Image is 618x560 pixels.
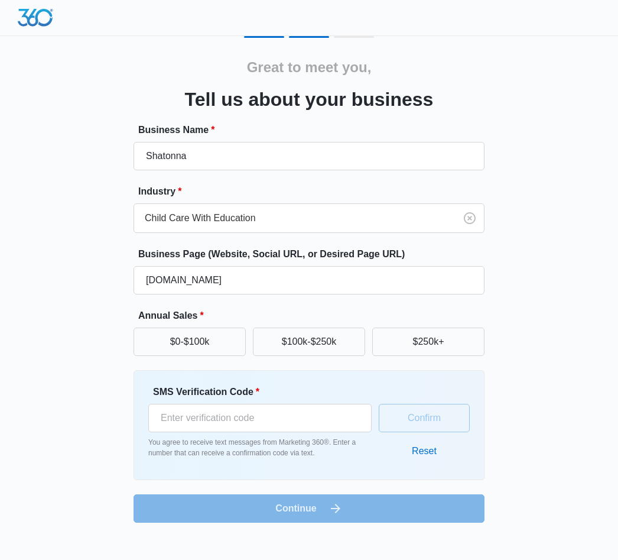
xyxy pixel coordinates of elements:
[138,184,489,199] label: Industry
[460,209,479,228] button: Clear
[134,266,484,294] input: e.g. janesplumbing.com
[148,437,372,458] p: You agree to receive text messages from Marketing 360®. Enter a number that can receive a confirm...
[372,328,484,356] button: $250k+
[247,57,372,78] h2: Great to meet you,
[138,247,489,261] label: Business Page (Website, Social URL, or Desired Page URL)
[138,123,489,137] label: Business Name
[134,142,484,170] input: e.g. Jane's Plumbing
[400,437,448,465] button: Reset
[153,385,376,399] label: SMS Verification Code
[253,328,365,356] button: $100k-$250k
[185,85,434,114] h3: Tell us about your business
[134,328,246,356] button: $0-$100k
[148,404,372,432] input: Enter verification code
[138,309,489,323] label: Annual Sales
